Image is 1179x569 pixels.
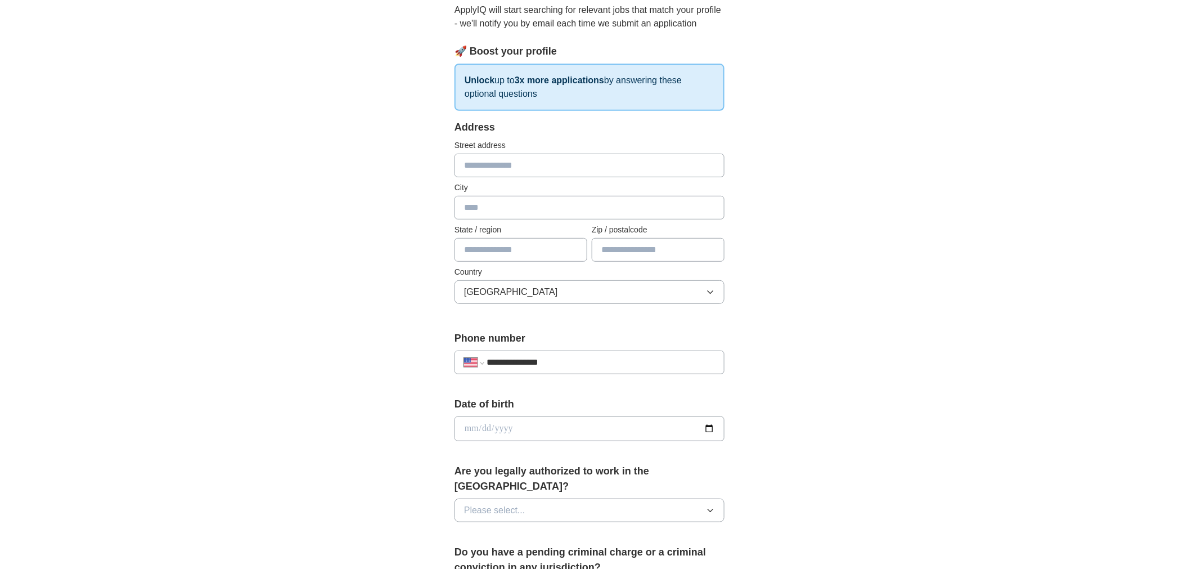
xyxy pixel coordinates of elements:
[454,3,724,30] p: ApplyIQ will start searching for relevant jobs that match your profile - we'll notify you by emai...
[464,285,558,299] span: [GEOGRAPHIC_DATA]
[465,75,494,85] strong: Unlock
[454,331,724,346] label: Phone number
[454,140,724,151] label: Street address
[454,182,724,194] label: City
[464,504,525,517] span: Please select...
[454,499,724,522] button: Please select...
[454,120,724,135] div: Address
[515,75,604,85] strong: 3x more applications
[592,224,724,236] label: Zip / postalcode
[454,397,724,412] label: Date of birth
[454,266,724,278] label: Country
[454,44,724,59] div: 🚀 Boost your profile
[454,280,724,304] button: [GEOGRAPHIC_DATA]
[454,464,724,494] label: Are you legally authorized to work in the [GEOGRAPHIC_DATA]?
[454,224,587,236] label: State / region
[454,64,724,111] p: up to by answering these optional questions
